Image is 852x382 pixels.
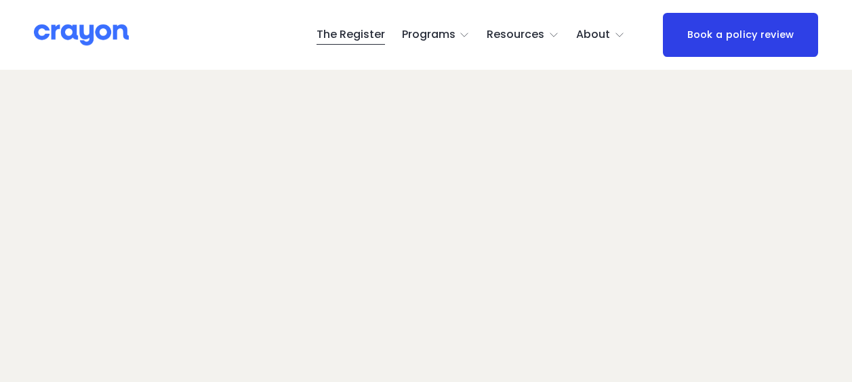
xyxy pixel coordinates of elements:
[576,24,625,46] a: folder dropdown
[317,24,385,46] a: The Register
[402,25,455,45] span: Programs
[663,13,817,58] a: Book a policy review
[402,24,470,46] a: folder dropdown
[576,25,610,45] span: About
[487,25,544,45] span: Resources
[487,24,559,46] a: folder dropdown
[34,23,129,47] img: Crayon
